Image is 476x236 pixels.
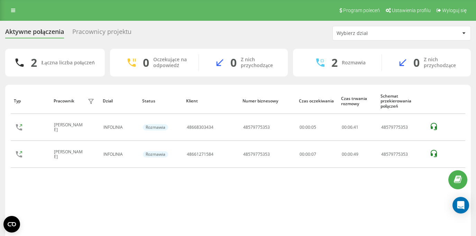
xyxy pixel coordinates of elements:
[354,124,358,130] span: 41
[342,152,358,157] div: : :
[354,151,358,157] span: 49
[31,56,37,69] div: 2
[143,124,168,130] div: Rozmawia
[343,8,380,13] span: Program poleceń
[392,8,431,13] span: Ustawienia profilu
[342,151,347,157] span: 00
[243,125,270,130] div: 48579775353
[342,60,366,66] div: Rozmawia
[143,56,149,69] div: 0
[186,99,236,103] div: Klient
[153,57,188,69] div: Oczekujące na odpowiedź
[381,152,422,157] div: 48579775353
[241,57,277,69] div: Z nich przychodzące
[41,60,94,66] div: Łączna liczba połączeń
[424,57,460,69] div: Z nich przychodzące
[103,99,136,103] div: Dział
[452,197,469,214] div: Open Intercom Messenger
[300,125,334,130] div: 00:00:05
[442,8,467,13] span: Wyloguj się
[14,99,47,103] div: Typ
[242,99,292,103] div: Numer biznesowy
[143,151,168,157] div: Rozmawia
[413,56,420,69] div: 0
[72,28,131,39] div: Pracownicy projektu
[142,99,180,103] div: Status
[243,152,270,157] div: 48579775353
[342,125,358,130] div: : :
[54,99,74,103] div: Pracownik
[5,28,64,39] div: Aktywne połączenia
[103,125,135,130] div: INFOLINIA
[187,152,213,157] div: 48661271584
[348,151,353,157] span: 00
[341,96,374,106] div: Czas trwania rozmowy
[230,56,237,69] div: 0
[54,122,86,133] div: [PERSON_NAME]
[381,94,422,109] div: Schemat przekierowania połączeń
[337,30,419,36] div: Wybierz dział
[348,124,353,130] span: 06
[3,216,20,233] button: Open CMP widget
[299,99,335,103] div: Czas oczekiwania
[103,152,135,157] div: INFOLINIA
[331,56,338,69] div: 2
[300,152,334,157] div: 00:00:07
[54,149,86,160] div: [PERSON_NAME]
[381,125,422,130] div: 48579775353
[187,125,213,130] div: 48668303434
[342,124,347,130] span: 00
